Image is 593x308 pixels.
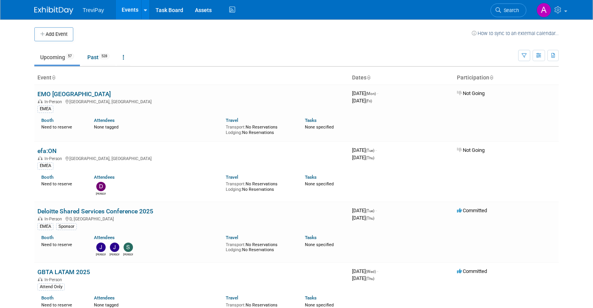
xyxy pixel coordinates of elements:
[41,174,53,180] a: Booth
[366,209,374,213] span: (Tue)
[457,268,487,274] span: Committed
[305,118,317,123] a: Tasks
[37,155,346,161] div: [GEOGRAPHIC_DATA], [GEOGRAPHIC_DATA]
[37,106,53,113] div: EMEA
[226,181,246,187] span: Transport:
[226,303,246,308] span: Transport:
[94,118,115,123] a: Attendees
[377,268,378,274] span: -
[305,235,317,240] a: Tasks
[226,241,293,253] div: No Reservations No Reservations
[226,180,293,192] div: No Reservations No Reservations
[226,125,246,130] span: Transport:
[366,74,370,81] a: Sort by Start Date
[56,223,77,230] div: Sponsor
[366,99,372,103] span: (Fri)
[349,71,454,84] th: Dates
[352,147,377,153] span: [DATE]
[37,98,346,104] div: [GEOGRAPHIC_DATA], [GEOGRAPHIC_DATA]
[41,295,53,301] a: Booth
[305,174,317,180] a: Tasks
[366,156,374,160] span: (Thu)
[305,303,334,308] span: None specified
[41,123,82,130] div: Need to reserve
[489,74,493,81] a: Sort by Participation Type
[226,295,238,301] a: Travel
[41,118,53,123] a: Booth
[123,252,133,257] div: Sara Ouhsine
[226,242,246,247] span: Transport:
[96,252,106,257] div: Jeff Coppolo
[94,295,115,301] a: Attendees
[96,182,106,191] img: Dirk Haase
[226,247,242,252] span: Lodging:
[305,295,317,301] a: Tasks
[37,208,153,215] a: Deloitte Shared Services Conference 2025
[81,50,115,65] a: Past528
[490,4,526,17] a: Search
[226,235,238,240] a: Travel
[226,130,242,135] span: Lodging:
[37,215,346,222] div: D, [GEOGRAPHIC_DATA]
[472,30,559,36] a: How to sync to an external calendar...
[366,148,374,153] span: (Tue)
[352,215,374,221] span: [DATE]
[375,147,377,153] span: -
[366,216,374,220] span: (Thu)
[38,216,42,220] img: In-Person Event
[83,7,104,13] span: TreviPay
[454,71,559,84] th: Participation
[44,216,64,222] span: In-Person
[377,90,378,96] span: -
[536,3,551,18] img: Alen Lovric
[501,7,519,13] span: Search
[38,99,42,103] img: In-Person Event
[110,252,119,257] div: Jim Salerno
[34,71,349,84] th: Event
[44,156,64,161] span: In-Person
[124,243,133,252] img: Sara Ouhsine
[38,277,42,281] img: In-Person Event
[352,155,374,160] span: [DATE]
[110,243,119,252] img: Jim Salerno
[352,90,378,96] span: [DATE]
[457,90,485,96] span: Not Going
[37,268,90,276] a: GBTA LATAM 2025
[352,268,378,274] span: [DATE]
[94,123,220,130] div: None tagged
[99,53,110,59] span: 528
[352,275,374,281] span: [DATE]
[94,235,115,240] a: Attendees
[366,276,374,281] span: (Thu)
[226,174,238,180] a: Travel
[41,241,82,248] div: Need to reserve
[38,156,42,160] img: In-Person Event
[226,187,242,192] span: Lodging:
[44,99,64,104] span: In-Person
[41,301,82,308] div: Need to reserve
[34,50,80,65] a: Upcoming57
[457,208,487,213] span: Committed
[37,162,53,169] div: EMEA
[352,98,372,104] span: [DATE]
[305,125,334,130] span: None specified
[305,242,334,247] span: None specified
[41,180,82,187] div: Need to reserve
[41,235,53,240] a: Booth
[37,147,57,155] a: efa:ON
[34,7,73,14] img: ExhibitDay
[65,53,74,59] span: 57
[375,208,377,213] span: -
[34,27,73,41] button: Add Event
[305,181,334,187] span: None specified
[96,191,106,196] div: Dirk Haase
[457,147,485,153] span: Not Going
[37,90,111,98] a: EMO [GEOGRAPHIC_DATA]
[94,301,220,308] div: None tagged
[366,269,376,274] span: (Wed)
[366,92,376,96] span: (Mon)
[352,208,377,213] span: [DATE]
[96,243,106,252] img: Jeff Coppolo
[37,283,65,290] div: Attend Only
[226,118,238,123] a: Travel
